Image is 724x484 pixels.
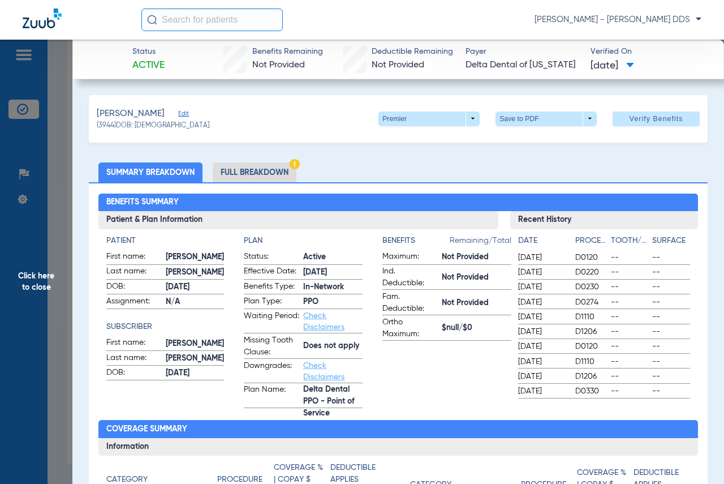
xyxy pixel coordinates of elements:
span: Verify Benefits [630,114,683,123]
div: Chat Widget [667,430,724,484]
li: Full Breakdown [213,162,296,182]
span: [PERSON_NAME] [97,107,165,121]
span: Not Provided [442,251,511,263]
span: [DATE] [591,59,634,73]
span: Status [132,46,165,58]
span: -- [652,252,689,263]
span: Verified On [591,46,705,58]
app-breakdown-title: Procedure [575,235,607,251]
a: Check Disclaimers [303,362,344,381]
span: D0120 [575,341,607,352]
app-breakdown-title: Date [518,235,566,251]
span: Not Provided [442,272,511,284]
span: -- [652,371,689,382]
span: Not Provided [442,297,511,309]
input: Search for patients [141,8,283,31]
h4: Date [518,235,566,247]
img: Zuub Logo [23,8,62,28]
span: -- [611,371,648,382]
span: [PERSON_NAME] [166,267,224,279]
span: [PERSON_NAME] [166,338,224,350]
span: Edit [178,110,188,121]
span: Benefits Remaining [252,46,323,58]
span: Maximum: [382,251,438,264]
span: D1206 [575,371,607,382]
span: [PERSON_NAME] - [PERSON_NAME] DDS [535,14,701,25]
span: Status: [244,251,299,264]
span: Assignment: [106,295,162,309]
h4: Tooth/Quad [611,235,648,247]
span: Benefits Type: [244,281,299,294]
span: Does not apply [303,340,363,352]
span: D1206 [575,326,607,337]
span: -- [611,267,648,278]
span: -- [611,281,648,293]
span: Remaining/Total [450,235,511,251]
span: First name: [106,337,162,350]
a: Check Disclaimers [303,312,344,331]
span: -- [652,356,689,367]
span: -- [611,326,648,337]
h4: Plan [244,235,363,247]
span: N/A [166,296,224,308]
span: -- [611,252,648,263]
span: Delta Dental of [US_STATE] [466,58,580,72]
span: -- [611,311,648,323]
button: Premier [378,112,480,126]
h4: Benefits [382,235,450,247]
h4: Subscriber [106,321,224,333]
span: Plan Name: [244,384,299,408]
span: [DATE] [518,281,566,293]
app-breakdown-title: Tooth/Quad [611,235,648,251]
span: Effective Date: [244,265,299,279]
span: Delta Dental PPO - Point of Service [303,396,363,408]
span: Missing Tooth Clause: [244,335,299,358]
span: [DATE] [166,367,224,379]
span: [DATE] [518,371,566,382]
span: DOB: [106,367,162,380]
span: -- [611,297,648,308]
span: [DATE] [518,267,566,278]
li: Summary Breakdown [98,162,202,182]
h4: Patient [106,235,224,247]
span: [DATE] [518,297,566,308]
span: [DATE] [518,341,566,352]
span: -- [652,267,689,278]
button: Save to PDF [495,112,597,126]
h2: Benefits Summary [98,194,697,212]
img: Search Icon [147,15,157,25]
h3: Information [98,438,697,456]
span: [DATE] [518,386,566,397]
span: D0120 [575,252,607,263]
span: D0274 [575,297,607,308]
h3: Patient & Plan Information [98,211,498,229]
span: DOB: [106,281,162,294]
span: -- [611,386,648,397]
span: [DATE] [518,311,566,323]
h3: Recent History [510,211,698,229]
span: -- [611,356,648,367]
span: D1110 [575,311,607,323]
span: -- [652,311,689,323]
span: Last name: [106,352,162,366]
span: Active [132,58,165,72]
span: D0230 [575,281,607,293]
span: PPO [303,296,363,308]
button: Verify Benefits [613,112,700,126]
span: D0220 [575,267,607,278]
app-breakdown-title: Surface [652,235,689,251]
span: -- [652,341,689,352]
span: -- [652,386,689,397]
span: Plan Type: [244,295,299,309]
h2: Coverage Summary [98,420,697,438]
span: Not Provided [252,61,305,70]
h4: Procedure [575,235,607,247]
span: Downgrades: [244,360,299,383]
span: Deductible Remaining [372,46,453,58]
span: -- [652,326,689,337]
span: [DATE] [518,326,566,337]
span: [DATE] [303,267,363,279]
